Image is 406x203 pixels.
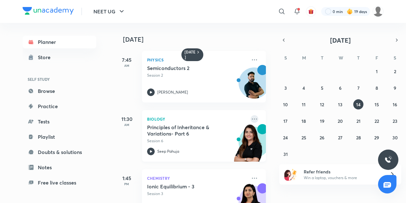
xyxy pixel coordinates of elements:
span: [DATE] [330,36,351,45]
abbr: August 10, 2025 [283,101,288,108]
button: August 19, 2025 [317,116,327,126]
a: Doubts & solutions [23,146,96,158]
p: Session 6 [147,138,247,144]
img: Disha C [373,6,383,17]
div: Store [38,53,54,61]
abbr: August 23, 2025 [393,118,397,124]
button: August 30, 2025 [390,132,400,143]
abbr: August 28, 2025 [356,135,361,141]
abbr: August 19, 2025 [320,118,324,124]
p: Win a laptop, vouchers & more [304,175,382,181]
abbr: August 15, 2025 [375,101,379,108]
button: August 5, 2025 [317,83,327,93]
h4: [DATE] [123,36,272,43]
button: [DATE] [288,36,392,45]
button: August 23, 2025 [390,116,400,126]
button: August 2, 2025 [390,66,400,76]
button: August 21, 2025 [353,116,363,126]
button: August 3, 2025 [281,83,291,93]
button: August 15, 2025 [372,99,382,109]
img: referral [284,168,297,181]
p: Biology [147,115,247,123]
abbr: August 20, 2025 [338,118,343,124]
abbr: August 16, 2025 [393,101,397,108]
abbr: August 31, 2025 [283,151,288,157]
button: August 16, 2025 [390,99,400,109]
abbr: August 30, 2025 [392,135,398,141]
button: August 29, 2025 [372,132,382,143]
button: August 27, 2025 [335,132,345,143]
button: August 10, 2025 [281,99,291,109]
abbr: August 17, 2025 [283,118,288,124]
button: August 7, 2025 [353,83,363,93]
abbr: August 27, 2025 [338,135,342,141]
button: August 28, 2025 [353,132,363,143]
p: AM [114,123,139,127]
button: August 18, 2025 [299,116,309,126]
abbr: Thursday [357,55,360,61]
p: PM [114,182,139,186]
abbr: August 11, 2025 [302,101,306,108]
h5: Semiconductors 2 [147,65,226,71]
a: Store [23,51,96,64]
abbr: August 9, 2025 [394,85,396,91]
p: AM [114,64,139,67]
p: Physics [147,56,247,64]
button: August 20, 2025 [335,116,345,126]
abbr: Wednesday [339,55,343,61]
button: August 6, 2025 [335,83,345,93]
h6: Refer friends [304,168,382,175]
abbr: August 3, 2025 [284,85,287,91]
p: Session 3 [147,191,247,197]
button: August 12, 2025 [317,99,327,109]
a: Notes [23,161,96,174]
abbr: August 1, 2025 [376,68,378,74]
abbr: Monday [302,55,306,61]
h5: Ionic Equilibrium - 3 [147,183,226,190]
abbr: August 12, 2025 [320,101,324,108]
button: August 4, 2025 [299,83,309,93]
button: August 17, 2025 [281,116,291,126]
button: August 26, 2025 [317,132,327,143]
abbr: August 8, 2025 [376,85,378,91]
img: Avatar [239,71,269,101]
h6: SELF STUDY [23,74,96,85]
button: August 31, 2025 [281,149,291,159]
button: August 25, 2025 [299,132,309,143]
abbr: Friday [376,55,378,61]
button: August 1, 2025 [372,66,382,76]
abbr: August 7, 2025 [357,85,360,91]
abbr: August 21, 2025 [356,118,361,124]
p: Session 2 [147,73,247,78]
abbr: August 24, 2025 [283,135,288,141]
abbr: August 14, 2025 [356,101,361,108]
a: Tests [23,115,96,128]
abbr: August 4, 2025 [302,85,305,91]
abbr: Saturday [394,55,396,61]
abbr: Sunday [284,55,287,61]
a: Free live classes [23,176,96,189]
h5: 1:45 [114,174,139,182]
button: August 11, 2025 [299,99,309,109]
a: Company Logo [23,7,74,16]
button: August 13, 2025 [335,99,345,109]
button: August 24, 2025 [281,132,291,143]
abbr: August 25, 2025 [301,135,306,141]
abbr: August 29, 2025 [374,135,379,141]
abbr: Tuesday [321,55,323,61]
abbr: August 13, 2025 [338,101,342,108]
abbr: August 22, 2025 [375,118,379,124]
p: [PERSON_NAME] [157,89,188,95]
a: Practice [23,100,96,113]
button: August 9, 2025 [390,83,400,93]
button: August 22, 2025 [372,116,382,126]
img: avatar [308,9,314,14]
button: avatar [306,6,316,17]
a: Browse [23,85,96,97]
a: Planner [23,36,96,48]
p: Seep Pahuja [157,149,179,154]
abbr: August 5, 2025 [321,85,323,91]
img: streak [347,8,353,15]
img: ttu [384,156,392,164]
h5: Principles of Inheritance & Variations- Part 6 [147,124,226,137]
